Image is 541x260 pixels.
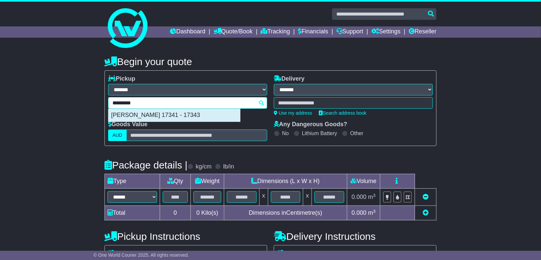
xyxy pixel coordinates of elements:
label: Lithium Battery [302,130,337,136]
label: No [282,130,289,136]
label: Goods Value [108,121,147,128]
td: x [303,189,312,206]
a: Add new item [423,209,429,216]
div: [PERSON_NAME] 17341 - 17343 [108,109,240,122]
label: Delivery [274,75,305,83]
a: Dashboard [170,26,205,38]
label: Other [350,130,363,136]
td: Qty [160,174,191,189]
a: Reseller [409,26,437,38]
label: AUD [108,130,127,141]
label: lb/in [223,163,234,170]
a: Remove this item [423,194,429,200]
td: Dimensions (L x W x H) [224,174,347,189]
label: kg/cm [196,163,212,170]
td: Kilo(s) [191,206,224,220]
a: Quote/Book [214,26,253,38]
td: x [259,189,268,206]
label: Any Dangerous Goods? [274,121,347,128]
td: Type [105,174,160,189]
h4: Begin your quote [104,56,437,67]
a: Tracking [261,26,290,38]
td: 0 [160,206,191,220]
span: 0 [196,209,200,216]
td: Dimensions in Centimetre(s) [224,206,347,220]
label: Address Type [108,250,155,257]
span: © One World Courier 2025. All rights reserved. [94,252,189,258]
a: Settings [371,26,400,38]
a: Support [336,26,363,38]
typeahead: Please provide city [108,97,267,109]
h4: Pickup Instructions [104,231,267,242]
span: m [368,194,376,200]
a: Use my address [274,110,312,116]
span: m [368,209,376,216]
sup: 3 [373,193,376,198]
td: Weight [191,174,224,189]
label: Address Type [277,250,324,257]
label: Pickup [108,75,135,83]
a: Search address book [319,110,366,116]
sup: 3 [373,209,376,214]
h4: Package details | [104,160,187,170]
td: Volume [347,174,380,189]
a: Financials [298,26,328,38]
span: 0.000 [352,194,366,200]
td: Total [105,206,160,220]
span: 0.000 [352,209,366,216]
h4: Delivery Instructions [274,231,437,242]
